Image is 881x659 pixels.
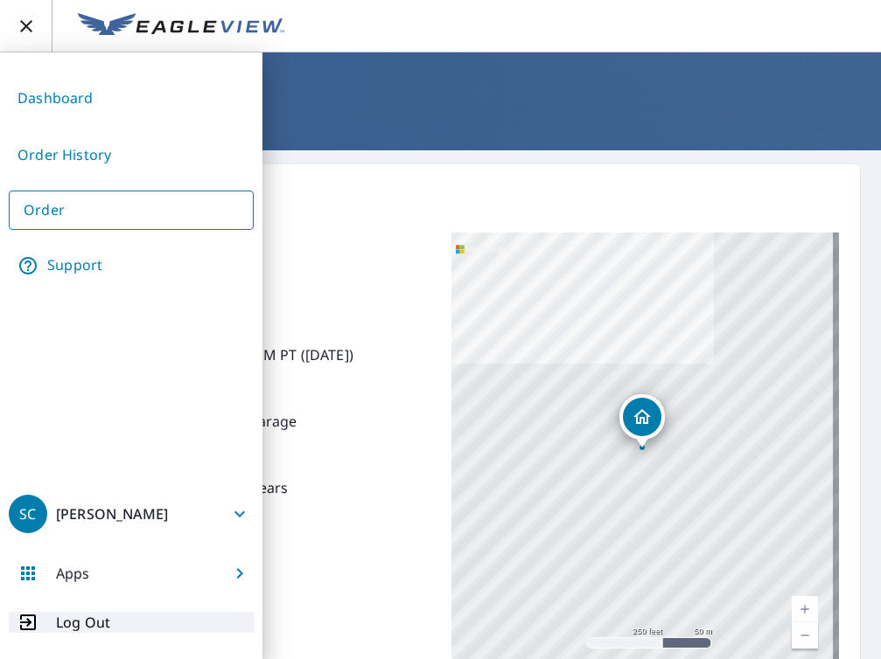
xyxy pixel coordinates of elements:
button: Log Out [9,612,254,633]
p: Log Out [56,612,110,633]
div: Dropped pin, building 1, Residential property, 201 S 7th St Fort Calhoun, NE 68023 [619,394,665,448]
img: EV Logo [78,13,284,39]
p: Order details [42,185,839,212]
a: Order [9,191,254,230]
a: Support [9,244,254,288]
a: Current Level 17, Zoom Out [792,622,818,649]
button: Apps [9,552,254,594]
h1: Order Submitted [21,101,860,137]
a: Current Level 17, Zoom In [792,596,818,622]
a: Dashboard [9,77,254,120]
p: [PERSON_NAME] [56,504,168,524]
button: SC[PERSON_NAME] [9,493,254,535]
p: Apps [56,563,90,584]
div: SC [9,495,47,533]
a: Order History [9,134,254,177]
